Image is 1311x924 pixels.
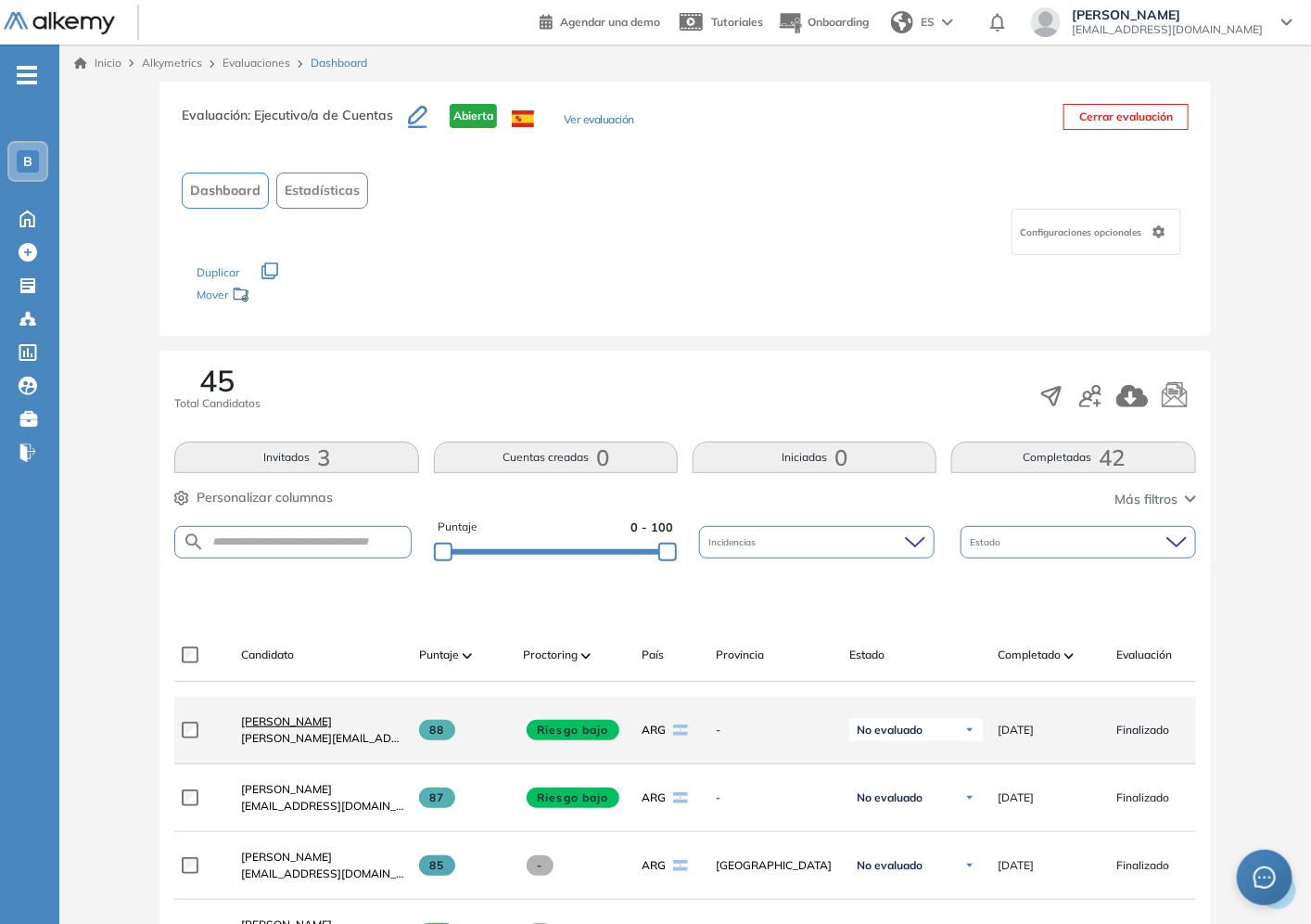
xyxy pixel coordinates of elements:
button: Cerrar evaluación [1063,104,1189,130]
span: Riesgo bajo [527,720,619,740]
span: 0 - 100 [630,519,673,536]
span: Alkymetrics [142,56,202,70]
button: Estadísticas [276,173,368,209]
img: Ícono de flecha [964,725,975,736]
span: - [527,855,554,876]
span: 88 [419,720,455,740]
span: Completado [998,647,1061,663]
span: [DATE] [998,722,1034,738]
span: ES [921,14,935,31]
span: 45 [200,366,235,395]
button: Invitados3 [174,442,418,473]
span: B [23,154,32,169]
span: Dashboard [190,181,261,200]
button: Completadas42 [951,442,1195,473]
button: Más filtros [1114,490,1196,509]
img: ESP [512,110,534,127]
span: Puntaje [438,519,477,536]
span: Proctoring [523,647,578,663]
span: [EMAIL_ADDRESS][DOMAIN_NAME] [1072,22,1263,37]
span: [EMAIL_ADDRESS][DOMAIN_NAME] [241,798,404,815]
span: [PERSON_NAME] [241,714,332,728]
img: [missing "en.ARROW_ALT" translation] [463,653,472,659]
span: Estado [970,535,1004,549]
img: ARG [673,792,688,803]
span: Estadísticas [285,181,360,200]
span: message [1254,866,1276,889]
span: - [716,722,834,738]
h3: Evaluación [182,104,408,143]
div: Configuraciones opcionales [1012,209,1181,255]
button: Ver evaluación [564,111,634,131]
span: No evaluado [857,858,923,873]
img: arrow [942,19,953,26]
span: Finalizado [1116,857,1169,874]
img: ARG [673,725,688,736]
button: Iniciadas0 [693,442,936,473]
span: Candidato [241,647,294,663]
span: Provincia [716,647,764,663]
i: - [17,73,37,77]
div: Estado [961,526,1196,558]
span: Más filtros [1114,490,1177,509]
button: Cuentas creadas0 [434,442,678,473]
a: [PERSON_NAME] [241,713,404,730]
span: Incidencias [708,535,759,549]
img: [missing "en.ARROW_ALT" translation] [1064,653,1074,659]
span: No evaluado [857,723,923,738]
a: Inicio [74,55,121,71]
span: Riesgo bajo [527,788,619,808]
span: Evaluación [1116,647,1172,663]
span: [EMAIL_ADDRESS][DOMAIN_NAME] [241,866,404,882]
span: : Ejecutivo/a de Cuentas [248,107,393,123]
span: Onboarding [808,15,869,29]
span: Abierta [450,104,497,128]
img: Ícono de flecha [964,792,975,803]
a: Agendar una demo [540,9,660,32]
button: Dashboard [182,173,269,209]
span: Agendar una demo [560,15,660,29]
span: [PERSON_NAME] [241,782,332,796]
span: Estado [849,647,885,663]
span: Tutoriales [711,15,763,29]
a: [PERSON_NAME] [241,781,404,798]
span: Finalizado [1116,722,1169,738]
img: [missing "en.ARROW_ALT" translation] [581,653,591,659]
span: ARG [642,789,666,806]
span: [PERSON_NAME] [1072,7,1263,22]
a: Evaluaciones [223,56,290,70]
img: SEARCH_ALT [183,531,205,554]
img: ARG [673,860,688,871]
a: [PERSON_NAME] [241,849,404,866]
span: Dashboard [311,55,367,71]
span: Finalizado [1116,789,1169,806]
span: Personalizar columnas [197,488,333,507]
span: [DATE] [998,857,1034,874]
button: Personalizar columnas [174,488,333,507]
span: [PERSON_NAME][EMAIL_ADDRESS][PERSON_NAME][DOMAIN_NAME] [241,730,404,747]
span: Configuraciones opcionales [1020,225,1145,239]
span: Puntaje [419,647,459,663]
span: [DATE] [998,789,1034,806]
span: 85 [419,855,455,876]
span: ARG [642,722,666,738]
img: Ícono de flecha [964,860,975,871]
span: - [716,789,834,806]
img: world [891,11,913,33]
div: Incidencias [699,526,935,558]
span: Total Candidatos [174,395,261,412]
img: Logo [4,12,115,35]
span: [PERSON_NAME] [241,850,332,864]
span: País [642,647,664,663]
button: Onboarding [778,3,869,43]
span: [GEOGRAPHIC_DATA] [716,857,834,874]
span: Duplicar [197,265,239,279]
div: Mover [197,279,382,314]
span: 87 [419,788,455,808]
span: No evaluado [857,790,923,805]
span: ARG [642,857,666,874]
